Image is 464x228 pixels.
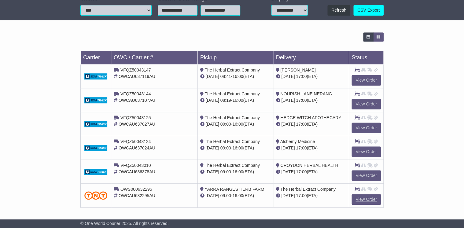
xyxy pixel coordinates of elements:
span: 17:00 [296,122,307,127]
div: (ETA) [276,121,346,127]
span: 16:00 [232,74,243,79]
img: GetCarrierServiceDarkLogo [84,145,107,151]
button: Refresh [327,5,350,16]
span: [DATE] [206,193,219,198]
td: Delivery [273,51,349,64]
span: [PERSON_NAME] [280,68,315,72]
span: [DATE] [206,169,219,174]
img: TNT_Domestic.png [84,191,107,200]
span: The Herbal Extract Company [204,91,260,96]
img: GetCarrierServiceDarkLogo [84,169,107,175]
span: OWCAU637107AU [119,98,155,103]
a: View Order [352,99,381,109]
span: 16:00 [232,145,243,150]
span: VFQZ50043144 [120,91,151,96]
span: The Herbal Extract Company [280,187,336,192]
div: - (ETA) [200,73,271,80]
span: 16:00 [232,193,243,198]
div: (ETA) [276,73,346,80]
span: The Herbal Extract Company [204,163,260,168]
div: - (ETA) [200,193,271,199]
div: - (ETA) [200,169,271,175]
span: 16:00 [232,169,243,174]
td: Status [349,51,384,64]
span: OWCAU637024AU [119,145,155,150]
div: (ETA) [276,193,346,199]
span: OWCAU632295AU [119,193,155,198]
span: 17:00 [296,74,307,79]
span: OWCAU636378AU [119,169,155,174]
span: OWCAU637119AU [119,74,155,79]
span: 08:19 [220,98,231,103]
div: (ETA) [276,97,346,104]
span: 09:00 [220,193,231,198]
span: OWCAU637027AU [119,122,155,127]
a: View Order [352,123,381,133]
span: [DATE] [281,98,295,103]
span: 16:00 [232,98,243,103]
span: [DATE] [206,74,219,79]
span: OWS000632295 [120,187,152,192]
td: Carrier [81,51,111,64]
span: YARRA RANGES HERB FARM [204,187,264,192]
div: - (ETA) [200,145,271,151]
span: VFQZ50043124 [120,139,151,144]
span: [DATE] [206,145,219,150]
a: View Order [352,170,381,181]
span: [DATE] [281,145,295,150]
span: VFQZ50043010 [120,163,151,168]
span: 09:00 [220,122,231,127]
span: [DATE] [281,122,295,127]
a: CSV Export [353,5,384,16]
span: The Herbal Extract Company [204,139,260,144]
span: 17:00 [296,193,307,198]
span: [DATE] [281,74,295,79]
span: 08:41 [220,74,231,79]
span: The Herbal Extract Company [204,68,260,72]
span: NOURISH LANE NERANG [280,91,332,96]
a: View Order [352,75,381,86]
span: [DATE] [281,193,295,198]
span: [DATE] [206,122,219,127]
img: GetCarrierServiceDarkLogo [84,73,107,79]
span: 17:00 [296,98,307,103]
img: GetCarrierServiceDarkLogo [84,121,107,127]
td: OWC / Carrier # [111,51,198,64]
div: (ETA) [276,145,346,151]
span: The Herbal Extract Company [204,115,260,120]
span: Alchemy Medicine [280,139,315,144]
a: View Order [352,194,381,205]
span: HEDGE WITCH APOTHECARY [280,115,341,120]
div: (ETA) [276,169,346,175]
span: VFQZ50043147 [120,68,151,72]
span: 09:00 [220,169,231,174]
img: GetCarrierServiceDarkLogo [84,97,107,103]
a: View Order [352,146,381,157]
span: 17:00 [296,169,307,174]
span: [DATE] [281,169,295,174]
td: Pickup [197,51,273,64]
span: 09:00 [220,145,231,150]
span: © One World Courier 2025. All rights reserved. [80,221,169,226]
span: [DATE] [206,98,219,103]
span: VFQZ50043125 [120,115,151,120]
span: CROYDON HERBAL HEALTH [280,163,338,168]
span: 16:00 [232,122,243,127]
span: 17:00 [296,145,307,150]
div: - (ETA) [200,97,271,104]
div: - (ETA) [200,121,271,127]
